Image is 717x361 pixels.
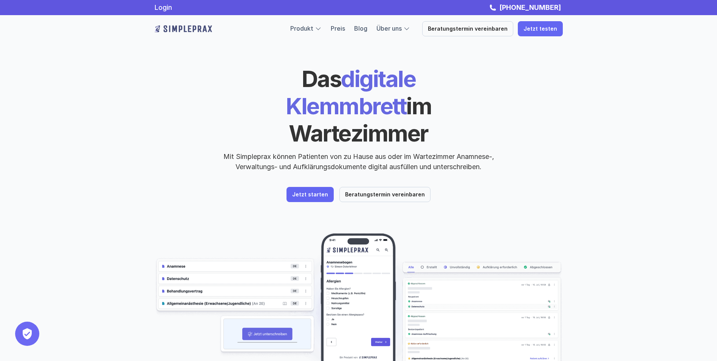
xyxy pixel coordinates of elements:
[339,187,431,202] a: Beratungstermin vereinbaren
[289,92,435,147] span: im Wartezimmer
[217,151,500,172] p: Mit Simpleprax können Patienten von zu Hause aus oder im Wartezimmer Anamnese-, Verwaltungs- und ...
[286,187,334,202] a: Jetzt starten
[292,191,328,198] p: Jetzt starten
[302,65,341,92] span: Das
[523,26,557,32] p: Jetzt testen
[331,25,345,32] a: Preis
[228,65,489,147] h1: digitale Klemmbrett
[499,3,561,11] strong: [PHONE_NUMBER]
[290,25,313,32] a: Produkt
[345,191,425,198] p: Beratungstermin vereinbaren
[155,3,172,11] a: Login
[354,25,367,32] a: Blog
[422,21,513,36] a: Beratungstermin vereinbaren
[518,21,563,36] a: Jetzt testen
[428,26,508,32] p: Beratungstermin vereinbaren
[497,3,563,11] a: [PHONE_NUMBER]
[376,25,402,32] a: Über uns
